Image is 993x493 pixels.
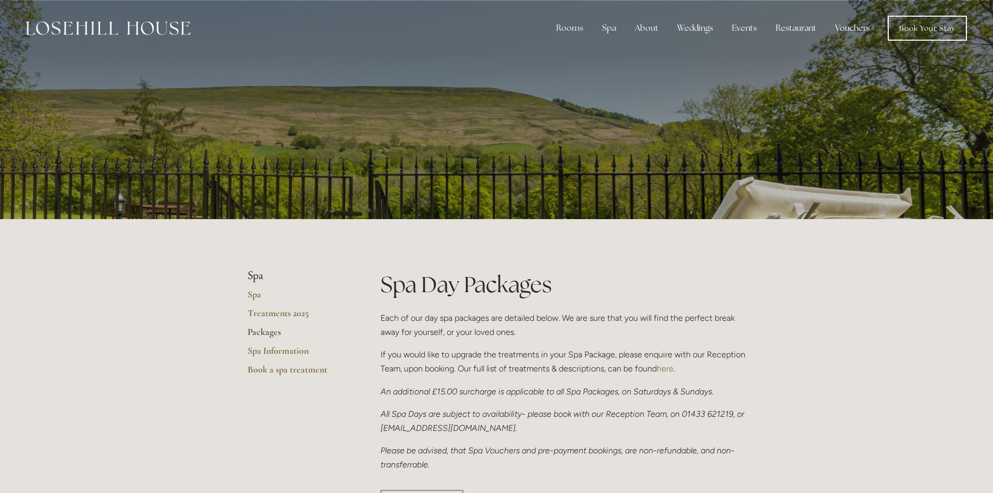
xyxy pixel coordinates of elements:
[767,18,825,39] div: Restaurant
[888,16,967,41] a: Book Your Stay
[381,387,714,396] em: An additional £15.00 surcharge is applicable to all Spa Packages, on Saturdays & Sundays.
[669,18,721,39] div: Weddings
[248,345,347,364] a: Spa Information
[724,18,765,39] div: Events
[381,311,746,339] p: Each of our day spa packages are detailed below. We are sure that you will find the perfect break...
[548,18,592,39] div: Rooms
[627,18,667,39] div: About
[248,326,347,345] a: Packages
[657,364,673,374] a: here
[248,269,347,283] li: Spa
[381,446,734,470] em: Please be advised, that Spa Vouchers and pre-payment bookings, are non-refundable, and non-transf...
[381,347,746,376] p: If you would like to upgrade the treatments in your Spa Package, please enquire with our Receptio...
[26,21,190,35] img: Losehill House
[248,364,347,382] a: Book a spa treatment
[248,307,347,326] a: Treatments 2025
[248,288,347,307] a: Spa
[381,409,746,433] em: All Spa Days are subject to availability- please book with our Reception Team, on 01433 621219, o...
[594,18,624,39] div: Spa
[381,269,746,300] h1: Spa Day Packages
[827,18,878,39] a: Vouchers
